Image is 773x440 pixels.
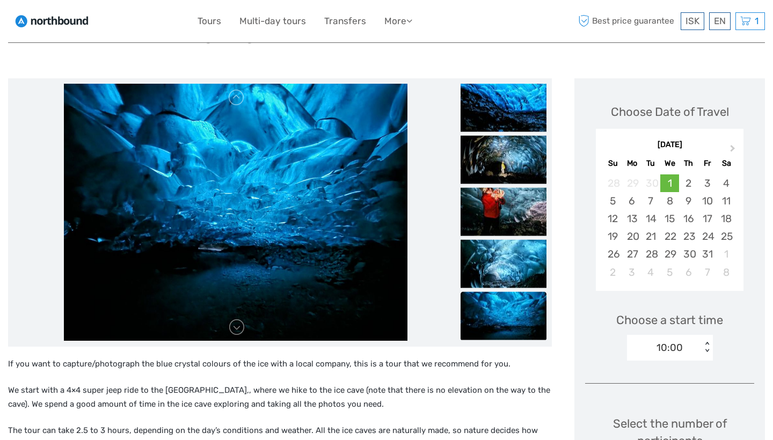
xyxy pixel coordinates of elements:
[461,83,546,131] img: 0788bf07868c4d2dbea58bd726cd84ef_slider_thumbnail.jpeg
[679,192,698,210] div: Choose Thursday, October 9th, 2025
[657,341,683,355] div: 10:00
[576,12,679,30] span: Best price guarantee
[641,156,660,171] div: Tu
[603,156,622,171] div: Su
[679,228,698,245] div: Choose Thursday, October 23rd, 2025
[64,84,407,341] img: 7cb8b33cd3474976854b8fad7c9bd0aa_main_slider.jpeg
[623,210,641,228] div: Choose Monday, October 13th, 2025
[8,357,552,371] p: If you want to capture/photograph the blue crystal colours of the ice with a local company, this ...
[239,13,306,29] a: Multi-day tours
[660,228,679,245] div: Choose Wednesday, October 22nd, 2025
[603,174,622,192] div: Not available Sunday, September 28th, 2025
[660,156,679,171] div: We
[641,210,660,228] div: Choose Tuesday, October 14th, 2025
[717,245,735,263] div: Choose Saturday, November 1st, 2025
[8,384,552,411] p: We start with a 4×4 super jeep ride to the [GEOGRAPHIC_DATA],, where we hike to the ice cave (not...
[623,228,641,245] div: Choose Monday, October 20th, 2025
[641,174,660,192] div: Not available Tuesday, September 30th, 2025
[725,142,742,159] button: Next Month
[679,210,698,228] div: Choose Thursday, October 16th, 2025
[698,210,717,228] div: Choose Friday, October 17th, 2025
[603,263,622,281] div: Choose Sunday, November 2nd, 2025
[660,174,679,192] div: Choose Wednesday, October 1st, 2025
[717,192,735,210] div: Choose Saturday, October 11th, 2025
[603,210,622,228] div: Choose Sunday, October 12th, 2025
[698,245,717,263] div: Choose Friday, October 31st, 2025
[623,245,641,263] div: Choose Monday, October 27th, 2025
[698,174,717,192] div: Choose Friday, October 3rd, 2025
[461,291,546,340] img: 7cb8b33cd3474976854b8fad7c9bd0aa_slider_thumbnail.jpeg
[709,12,731,30] div: EN
[679,245,698,263] div: Choose Thursday, October 30th, 2025
[596,140,743,151] div: [DATE]
[717,210,735,228] div: Choose Saturday, October 18th, 2025
[641,192,660,210] div: Choose Tuesday, October 7th, 2025
[679,263,698,281] div: Choose Thursday, November 6th, 2025
[698,192,717,210] div: Choose Friday, October 10th, 2025
[698,156,717,171] div: Fr
[679,156,698,171] div: Th
[461,239,546,288] img: c88b0f3203d142709e7f0fe280182edb_slider_thumbnail.jpeg
[623,156,641,171] div: Mo
[603,245,622,263] div: Choose Sunday, October 26th, 2025
[717,174,735,192] div: Choose Saturday, October 4th, 2025
[698,228,717,245] div: Choose Friday, October 24th, 2025
[611,104,729,120] div: Choose Date of Travel
[603,192,622,210] div: Choose Sunday, October 5th, 2025
[461,187,546,236] img: 5baadf08924c4171855d781dcd0917be_slider_thumbnail.jpeg
[623,174,641,192] div: Not available Monday, September 29th, 2025
[702,342,711,353] div: < >
[623,192,641,210] div: Choose Monday, October 6th, 2025
[8,8,98,34] img: 1964-acb579d8-3f93-4f23-a705-9c6da0d89603_logo_small.jpg
[660,210,679,228] div: Choose Wednesday, October 15th, 2025
[15,19,121,27] p: We're away right now. Please check back later!
[641,263,660,281] div: Choose Tuesday, November 4th, 2025
[753,16,760,26] span: 1
[641,228,660,245] div: Choose Tuesday, October 21st, 2025
[324,13,366,29] a: Transfers
[384,13,412,29] a: More
[198,13,221,29] a: Tours
[623,263,641,281] div: Choose Monday, November 3rd, 2025
[660,263,679,281] div: Choose Wednesday, November 5th, 2025
[616,312,723,328] span: Choose a start time
[660,192,679,210] div: Choose Wednesday, October 8th, 2025
[641,245,660,263] div: Choose Tuesday, October 28th, 2025
[717,156,735,171] div: Sa
[660,245,679,263] div: Choose Wednesday, October 29th, 2025
[717,228,735,245] div: Choose Saturday, October 25th, 2025
[599,174,740,281] div: month 2025-10
[679,174,698,192] div: Choose Thursday, October 2nd, 2025
[698,263,717,281] div: Choose Friday, November 7th, 2025
[123,17,136,30] button: Open LiveChat chat widget
[686,16,699,26] span: ISK
[603,228,622,245] div: Choose Sunday, October 19th, 2025
[461,135,546,184] img: 52b3d64a52504caf87ce20da66e0b4fb_slider_thumbnail.jpeg
[717,263,735,281] div: Choose Saturday, November 8th, 2025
